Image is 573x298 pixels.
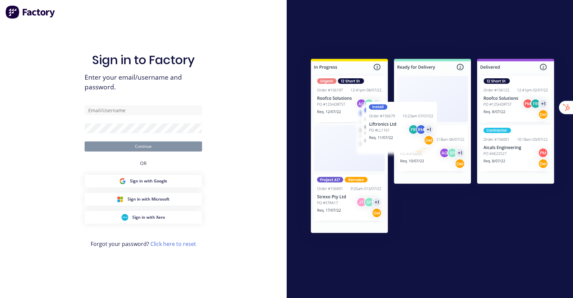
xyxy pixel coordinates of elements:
img: Google Sign in [119,178,126,184]
span: Sign in with Google [130,178,167,184]
img: Factory [5,5,56,19]
button: Continue [85,141,202,152]
span: Sign in with Microsoft [128,196,170,202]
span: Sign in with Xero [132,214,165,220]
img: Sign in [296,45,569,249]
button: Xero Sign inSign in with Xero [85,211,202,224]
span: Enter your email/username and password. [85,73,202,92]
a: Click here to reset [150,240,196,248]
div: OR [140,152,147,175]
img: Xero Sign in [122,214,128,221]
button: Microsoft Sign inSign in with Microsoft [85,193,202,206]
button: Google Sign inSign in with Google [85,175,202,187]
img: Microsoft Sign in [117,196,124,203]
input: Email/Username [85,105,202,115]
span: Forgot your password? [91,240,196,248]
h1: Sign in to Factory [92,53,195,67]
